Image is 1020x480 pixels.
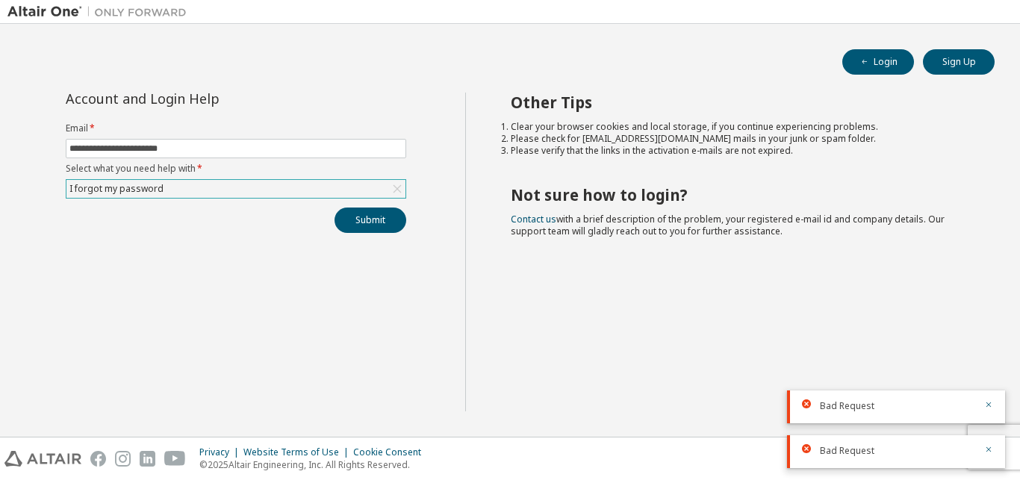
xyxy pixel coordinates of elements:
label: Email [66,122,406,134]
img: facebook.svg [90,451,106,467]
span: Bad Request [820,445,874,457]
div: Website Terms of Use [243,446,353,458]
label: Select what you need help with [66,163,406,175]
h2: Not sure how to login? [511,185,968,205]
li: Clear your browser cookies and local storage, if you continue experiencing problems. [511,121,968,133]
h2: Other Tips [511,93,968,112]
img: altair_logo.svg [4,451,81,467]
img: Altair One [7,4,194,19]
img: instagram.svg [115,451,131,467]
button: Submit [335,208,406,233]
a: Contact us [511,213,556,225]
div: Privacy [199,446,243,458]
button: Login [842,49,914,75]
div: Account and Login Help [66,93,338,105]
div: I forgot my password [67,181,166,197]
div: Cookie Consent [353,446,430,458]
button: Sign Up [923,49,995,75]
span: with a brief description of the problem, your registered e-mail id and company details. Our suppo... [511,213,945,237]
img: linkedin.svg [140,451,155,467]
li: Please verify that the links in the activation e-mails are not expired. [511,145,968,157]
li: Please check for [EMAIL_ADDRESS][DOMAIN_NAME] mails in your junk or spam folder. [511,133,968,145]
div: I forgot my password [66,180,405,198]
span: Bad Request [820,400,874,412]
img: youtube.svg [164,451,186,467]
p: © 2025 Altair Engineering, Inc. All Rights Reserved. [199,458,430,471]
